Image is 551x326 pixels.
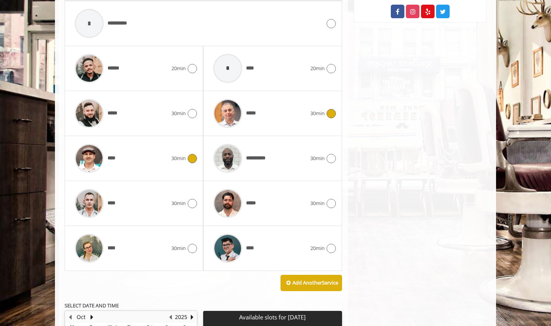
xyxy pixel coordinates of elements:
span: 30min [310,109,325,117]
span: 30min [171,199,186,207]
span: 20min [171,64,186,72]
span: 20min [310,64,325,72]
button: Previous Year [167,313,173,321]
button: 2025 [175,313,187,321]
span: 20min [310,244,325,252]
span: 30min [310,154,325,162]
button: Previous Month [67,313,73,321]
span: 30min [171,109,186,117]
button: Oct [77,313,86,321]
b: Add Another Service [293,279,338,286]
button: Next Month [89,313,95,321]
span: 30min [171,154,186,162]
b: SELECT DATE AND TIME [65,302,119,309]
span: 30min [171,244,186,252]
button: Add AnotherService [281,275,342,291]
span: 30min [310,199,325,207]
p: Available slots for [DATE] [206,314,339,321]
button: Next Year [189,313,195,321]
